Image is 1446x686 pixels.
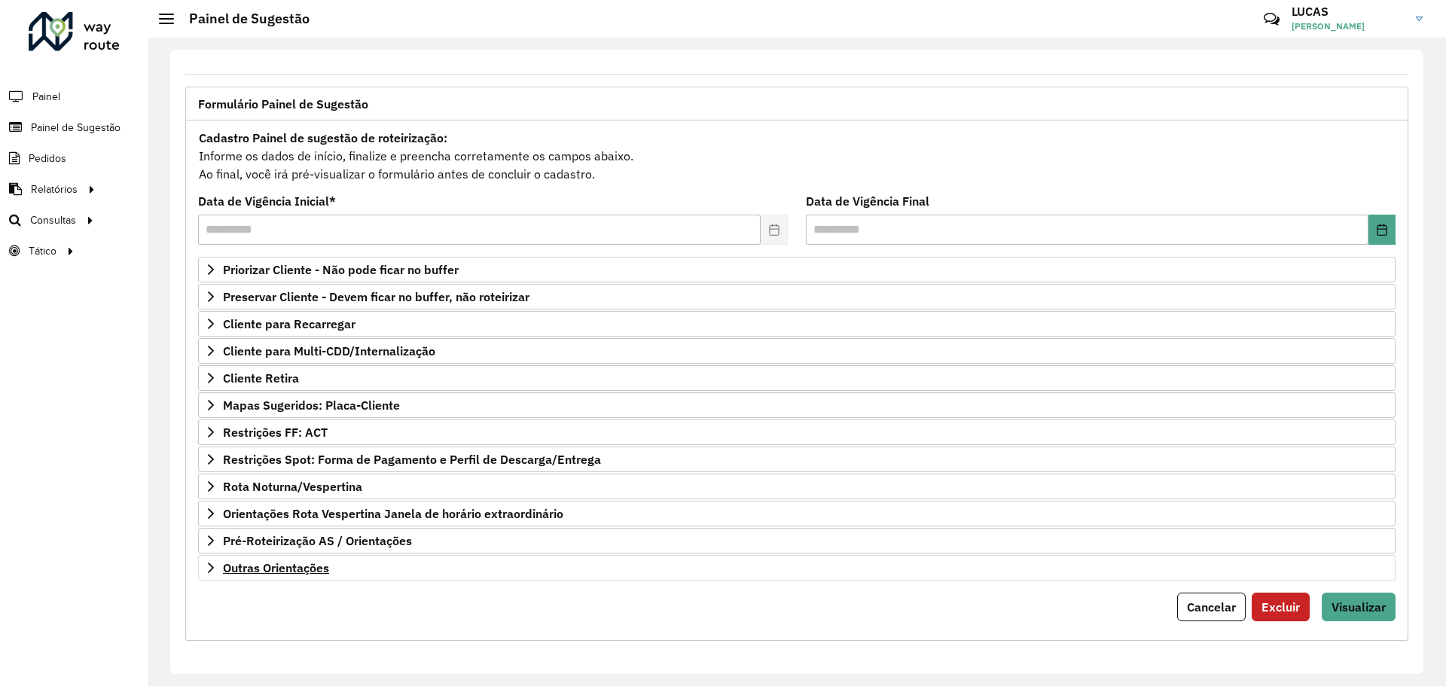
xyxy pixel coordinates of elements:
[223,560,329,575] font: Outras Orientações
[1187,599,1236,614] font: Cancelar
[198,528,1396,553] a: Pré-Roteirização AS / Orientações
[223,479,362,494] font: Rota Noturna/Vespertina
[1368,215,1396,245] button: Escolha a data
[198,194,329,209] font: Data de Vigência Inicial
[1261,599,1300,614] font: Excluir
[223,506,563,521] font: Orientações Rota Vespertina Janela de horário extraordinário
[223,398,400,413] font: Mapas Sugeridos: Placa-Cliente
[198,311,1396,337] a: Cliente para Recarregar
[198,338,1396,364] a: Cliente para Multi-CDD/Internalização
[198,96,368,111] font: Formulário Painel de Sugestão
[223,343,435,358] font: Cliente para Multi-CDD/Internalização
[198,392,1396,418] a: Mapas Sugeridos: Placa-Cliente
[223,533,412,548] font: Pré-Roteirização AS / Orientações
[32,91,60,102] font: Painel
[31,122,120,133] font: Painel de Sugestão
[1177,593,1246,621] button: Cancelar
[223,370,299,386] font: Cliente Retira
[1332,599,1386,614] font: Visualizar
[1292,4,1329,19] font: LUCAS
[806,194,929,209] font: Data de Vigência Final
[223,425,328,440] font: Restrições FF: ACT
[198,474,1396,499] a: Rota Noturna/Vespertina
[29,153,66,164] font: Pedidos
[1322,593,1396,621] button: Visualizar
[198,257,1396,282] a: Priorizar Cliente - Não pode ficar no buffer
[30,215,76,226] font: Consultas
[198,419,1396,445] a: Restrições FF: ACT
[223,289,529,304] font: Preservar Cliente - Devem ficar no buffer, não roteirizar
[199,148,633,163] font: Informe os dados de início, finalize e preencha corretamente os campos abaixo.
[223,452,601,467] font: Restrições Spot: Forma de Pagamento e Perfil de Descarga/Entrega
[1292,20,1365,32] font: [PERSON_NAME]
[199,130,447,145] font: Cadastro Painel de sugestão de roteirização:
[29,245,56,257] font: Tático
[198,555,1396,581] a: Outras Orientações
[199,166,595,181] font: Ao final, você irá pré-visualizar o formulário antes de concluir o cadastro.
[1252,593,1310,621] button: Excluir
[198,501,1396,526] a: Orientações Rota Vespertina Janela de horário extraordinário
[198,447,1396,472] a: Restrições Spot: Forma de Pagamento e Perfil de Descarga/Entrega
[223,262,459,277] font: Priorizar Cliente - Não pode ficar no buffer
[223,316,355,331] font: Cliente para Recarregar
[189,10,310,27] font: Painel de Sugestão
[31,184,78,195] font: Relatórios
[198,284,1396,309] a: Preservar Cliente - Devem ficar no buffer, não roteirizar
[1255,3,1288,35] a: Contato Rápido
[198,365,1396,391] a: Cliente Retira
